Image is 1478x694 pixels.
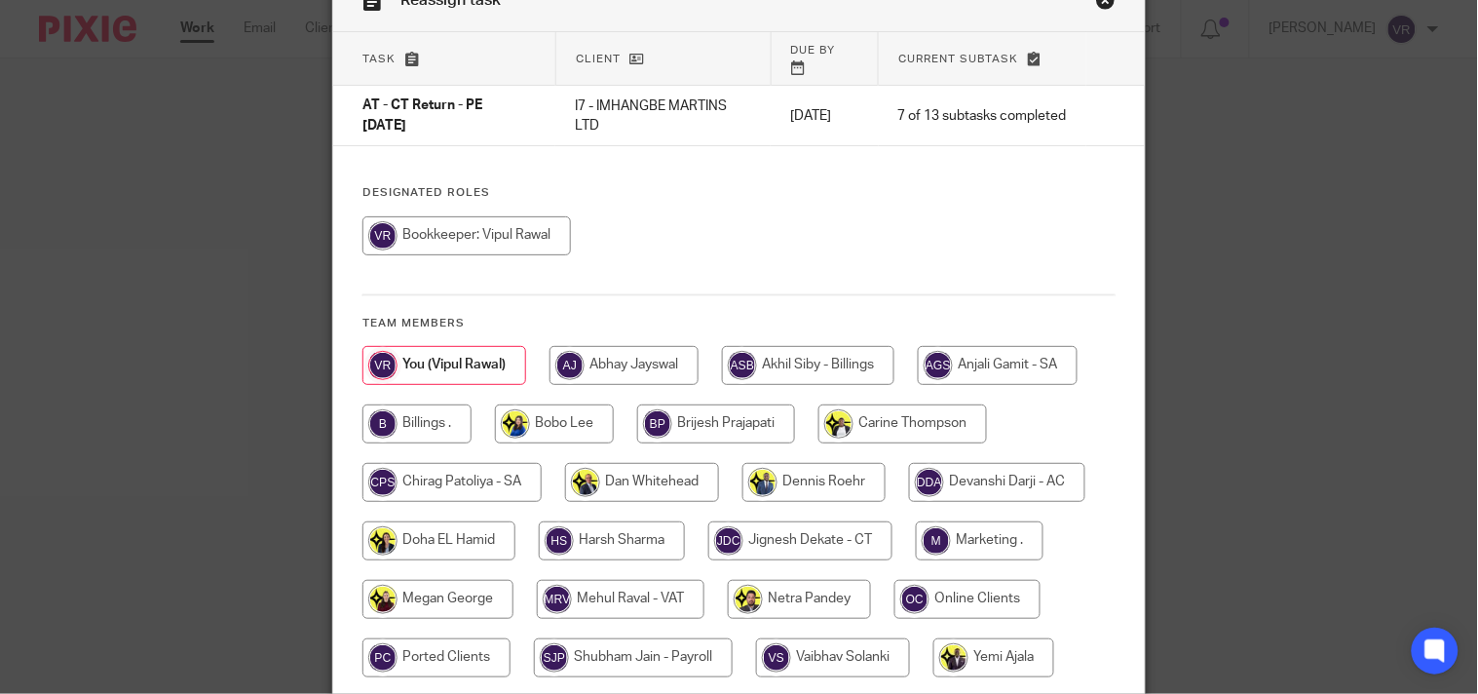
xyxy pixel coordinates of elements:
[362,316,1115,331] h4: Team members
[791,45,836,56] span: Due by
[362,185,1115,201] h4: Designated Roles
[362,54,396,64] span: Task
[576,54,621,64] span: Client
[575,96,751,136] p: I7 - IMHANGBE MARTINS LTD
[362,99,482,134] span: AT - CT Return - PE [DATE]
[879,86,1086,146] td: 7 of 13 subtasks completed
[790,106,858,126] p: [DATE]
[898,54,1018,64] span: Current subtask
